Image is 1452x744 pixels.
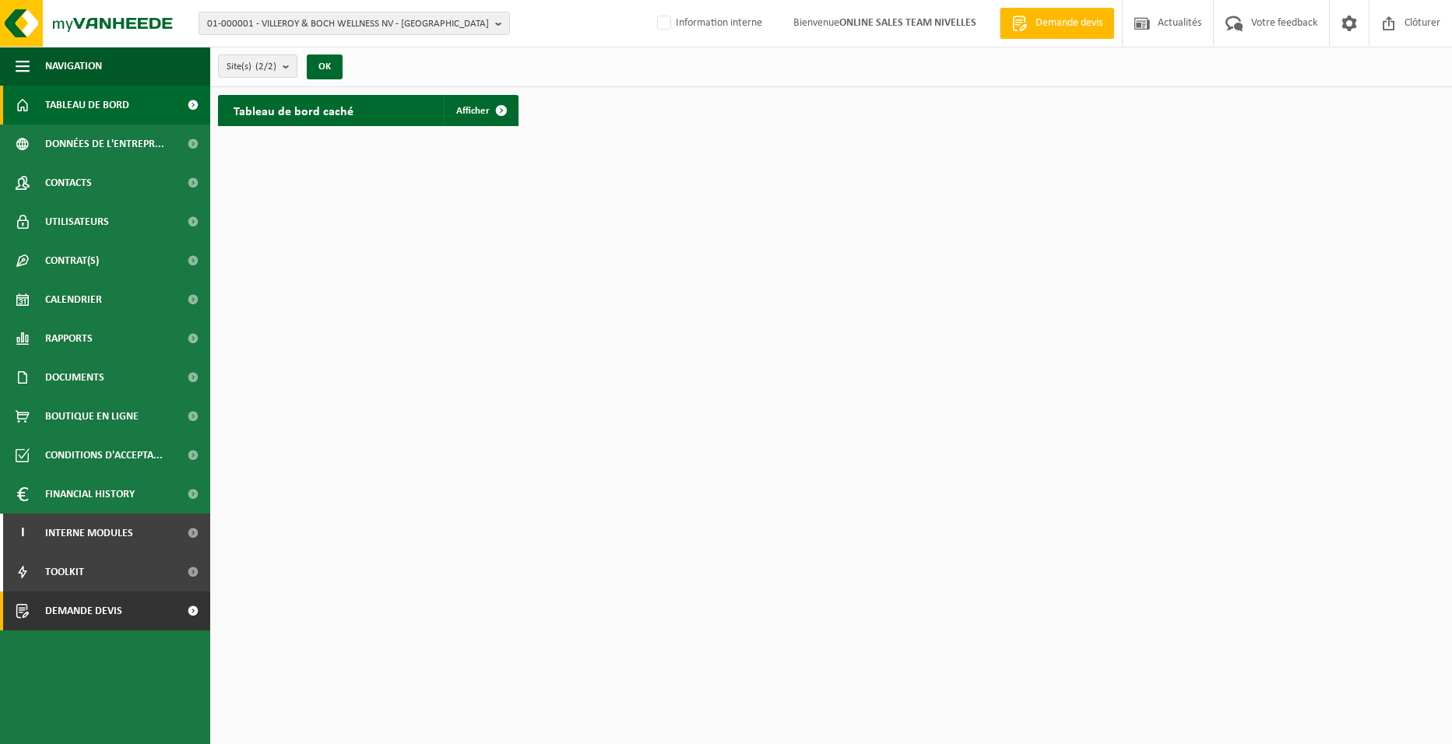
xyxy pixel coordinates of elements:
[207,12,489,36] span: 01-000001 - VILLEROY & BOCH WELLNESS NV - [GEOGRAPHIC_DATA]
[45,475,135,514] span: Financial History
[16,514,30,553] span: I
[45,241,99,280] span: Contrat(s)
[45,436,163,475] span: Conditions d'accepta...
[45,514,133,553] span: Interne modules
[45,553,84,591] span: Toolkit
[255,61,276,72] count: (2/2)
[307,54,343,79] button: OK
[45,397,139,436] span: Boutique en ligne
[45,47,102,86] span: Navigation
[227,55,276,79] span: Site(s)
[45,358,104,397] span: Documents
[45,163,92,202] span: Contacts
[839,17,976,29] strong: ONLINE SALES TEAM NIVELLES
[45,319,93,358] span: Rapports
[45,86,129,125] span: Tableau de bord
[199,12,510,35] button: 01-000001 - VILLEROY & BOCH WELLNESS NV - [GEOGRAPHIC_DATA]
[1032,16,1106,31] span: Demande devis
[45,591,122,630] span: Demande devis
[218,54,297,78] button: Site(s)(2/2)
[45,280,102,319] span: Calendrier
[45,125,164,163] span: Données de l'entrepr...
[444,95,517,126] a: Afficher
[1000,8,1114,39] a: Demande devis
[456,106,490,116] span: Afficher
[45,202,109,241] span: Utilisateurs
[654,12,762,35] label: Information interne
[218,95,369,125] h2: Tableau de bord caché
